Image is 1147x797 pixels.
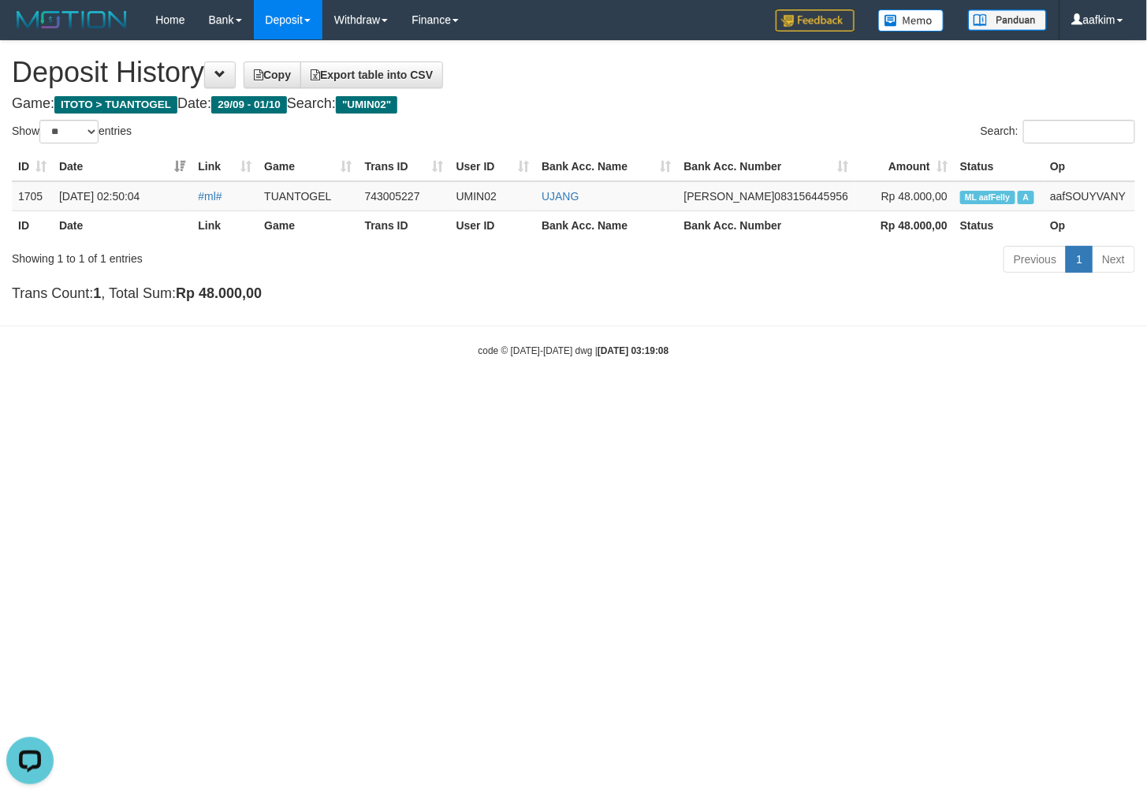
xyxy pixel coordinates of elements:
[300,61,443,88] a: Export table into CSV
[450,152,536,181] th: User ID: activate to sort column ascending
[359,210,450,240] th: Trans ID
[598,345,668,356] strong: [DATE] 03:19:08
[12,96,1135,112] h4: Game: Date: Search:
[878,9,944,32] img: Button%20Memo.svg
[450,210,536,240] th: User ID
[954,210,1044,240] th: Status
[12,57,1135,88] h1: Deposit History
[211,96,287,114] span: 29/09 - 01/10
[359,152,450,181] th: Trans ID: activate to sort column ascending
[535,210,677,240] th: Bank Acc. Name
[12,244,466,266] div: Showing 1 to 1 of 1 entries
[954,152,1044,181] th: Status
[53,152,192,181] th: Date: activate to sort column ascending
[258,152,358,181] th: Game: activate to sort column ascending
[776,9,855,32] img: Feedback.jpg
[192,210,258,240] th: Link
[1044,181,1135,211] td: aafSOUYVANY
[39,120,99,143] select: Showentries
[12,8,132,32] img: MOTION_logo.png
[684,190,775,203] span: [PERSON_NAME]
[93,285,101,301] strong: 1
[244,61,301,88] a: Copy
[258,210,358,240] th: Game
[535,152,677,181] th: Bank Acc. Name: activate to sort column ascending
[1044,152,1135,181] th: Op
[12,286,1135,302] h4: Trans Count: , Total Sum:
[12,120,132,143] label: Show entries
[176,285,262,301] strong: Rp 48.000,00
[53,181,192,211] td: [DATE] 02:50:04
[678,152,855,181] th: Bank Acc. Number: activate to sort column ascending
[881,190,948,203] span: Rp 48.000,00
[54,96,177,114] span: ITOTO > TUANTOGEL
[254,69,291,81] span: Copy
[881,219,948,232] strong: Rp 48.000,00
[960,191,1015,204] span: Manually Linked by aafFelly
[968,9,1047,31] img: panduan.png
[1018,191,1033,204] span: Approved
[359,181,450,211] td: 743005227
[12,152,53,181] th: ID: activate to sort column ascending
[198,190,222,203] a: #ml#
[855,152,954,181] th: Amount: activate to sort column ascending
[981,120,1135,143] label: Search:
[1066,246,1093,273] a: 1
[450,181,536,211] td: UMIN02
[6,6,54,54] button: Open LiveChat chat widget
[192,152,258,181] th: Link: activate to sort column ascending
[53,210,192,240] th: Date
[1044,210,1135,240] th: Op
[258,181,358,211] td: TUANTOGEL
[311,69,433,81] span: Export table into CSV
[678,210,855,240] th: Bank Acc. Number
[12,181,53,211] td: 1705
[678,181,855,211] td: 083156445956
[1023,120,1135,143] input: Search:
[336,96,398,114] span: "UMIN02"
[479,345,669,356] small: code © [DATE]-[DATE] dwg |
[1092,246,1135,273] a: Next
[542,190,579,203] a: UJANG
[12,210,53,240] th: ID
[1004,246,1067,273] a: Previous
